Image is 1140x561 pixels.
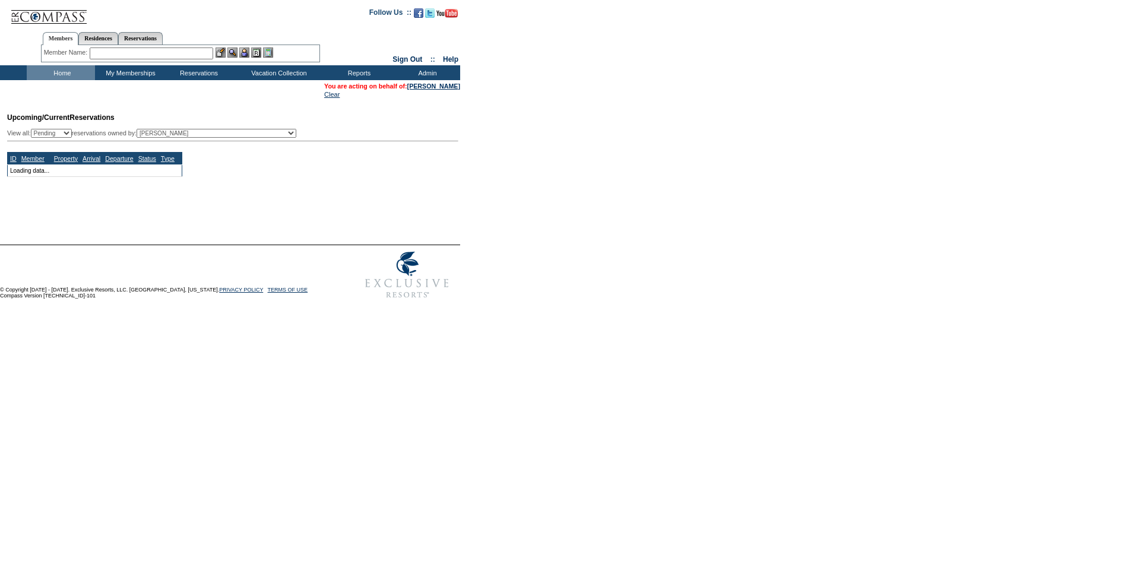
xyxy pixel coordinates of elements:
[268,287,308,293] a: TERMS OF USE
[95,65,163,80] td: My Memberships
[263,47,273,58] img: b_calculator.gif
[78,32,118,45] a: Residences
[10,155,17,162] a: ID
[414,8,423,18] img: Become our fan on Facebook
[44,47,90,58] div: Member Name:
[251,47,261,58] img: Reservations
[118,32,163,45] a: Reservations
[7,113,69,122] span: Upcoming/Current
[161,155,175,162] a: Type
[436,12,458,19] a: Subscribe to our YouTube Channel
[414,12,423,19] a: Become our fan on Facebook
[354,245,460,305] img: Exclusive Resorts
[27,65,95,80] td: Home
[8,164,182,176] td: Loading data...
[83,155,100,162] a: Arrival
[425,8,435,18] img: Follow us on Twitter
[138,155,156,162] a: Status
[407,83,460,90] a: [PERSON_NAME]
[219,287,263,293] a: PRIVACY POLICY
[7,113,115,122] span: Reservations
[430,55,435,64] span: ::
[392,65,460,80] td: Admin
[227,47,237,58] img: View
[324,65,392,80] td: Reports
[239,47,249,58] img: Impersonate
[324,83,460,90] span: You are acting on behalf of:
[163,65,232,80] td: Reservations
[54,155,78,162] a: Property
[21,155,45,162] a: Member
[392,55,422,64] a: Sign Out
[425,12,435,19] a: Follow us on Twitter
[105,155,133,162] a: Departure
[7,129,302,138] div: View all: reservations owned by:
[43,32,79,45] a: Members
[216,47,226,58] img: b_edit.gif
[324,91,340,98] a: Clear
[443,55,458,64] a: Help
[369,7,411,21] td: Follow Us ::
[436,9,458,18] img: Subscribe to our YouTube Channel
[232,65,324,80] td: Vacation Collection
